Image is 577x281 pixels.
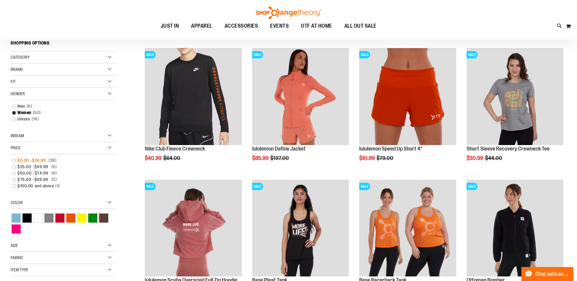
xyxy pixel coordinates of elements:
[17,176,33,183] span: $75.00
[11,267,28,272] span: Item Type
[50,176,58,183] span: 3
[32,157,47,164] span: $24.99
[252,48,349,146] a: Product image for lululemon Define JacketSALE
[11,55,30,60] span: Category
[11,133,24,138] span: Inseam
[145,48,242,146] a: Product image for Nike Club Fleece CrewneckSALE
[11,38,115,51] strong: Shopping Options
[33,213,43,224] a: White
[17,170,33,176] span: $50.00
[9,103,109,109] a: Men6
[98,213,109,224] a: Brown
[142,45,245,176] div: product
[377,155,394,161] span: $79.00
[65,213,76,224] a: Orange
[467,146,550,152] a: Short Sleeve Recovery Crewneck Tee
[145,180,242,276] img: Product image for lululemon Scuba Oversized Full Zip Hoodie
[252,183,263,190] span: SALE
[161,19,179,33] span: JUST IN
[467,48,563,145] img: Short Sleeve Recovery Crewneck Tee primary image
[9,109,109,116] a: Women50
[301,19,332,33] span: OTF AT HOME
[30,116,40,122] span: 14
[17,157,30,164] span: $0.00
[50,164,58,170] span: 9
[344,19,377,33] span: ALL OUT SALE
[464,45,566,176] div: product
[163,155,181,161] span: $64.00
[255,6,322,19] img: Shop Orangetheory
[252,48,349,145] img: Product image for lululemon Define Jacket
[9,170,109,176] a: $50.00-$74.99 9
[191,19,212,33] span: APPAREL
[145,155,162,161] span: $40.99
[252,155,269,161] span: $85.99
[76,213,87,224] a: Yellow
[9,183,109,189] a: $100.00and above1
[467,183,478,190] span: SALE
[270,155,290,161] span: $137.00
[535,271,570,277] span: Chat with an Expert
[11,224,22,234] a: Pink
[11,67,23,72] span: Brand
[87,213,98,224] a: Green
[249,45,352,176] div: product
[11,213,22,224] a: Blue
[359,180,456,277] a: Product image for Base Racerback TankSALE
[356,45,459,176] div: product
[54,183,61,189] span: 1
[359,51,370,58] span: SALE
[9,164,109,170] a: $25.00-$49.99 9
[145,48,242,145] img: Product image for Nike Club Fleece Crewneck
[17,183,35,189] span: $100.00
[50,170,58,176] span: 9
[31,109,42,116] span: 50
[54,213,65,224] a: Red
[34,164,50,170] span: $49.99
[47,157,58,164] span: 28
[11,91,25,96] span: Gender
[35,170,50,176] span: $74.99
[467,51,478,58] span: SALE
[11,79,16,84] span: Fit
[359,180,456,276] img: Product image for Base Racerback Tank
[467,155,484,161] span: $30.99
[145,146,205,152] a: Nike Club Fleece Crewneck
[145,51,156,58] span: SALE
[359,48,456,145] img: Product image for lululemon Speed Up Short 4"
[11,145,21,150] span: Price
[359,146,422,152] a: lululemon Speed Up Short 4"
[11,200,23,205] span: Color
[22,213,33,224] a: Black
[467,48,563,146] a: Short Sleeve Recovery Crewneck Tee primary imageSALE
[467,180,563,276] img: Product image for Ottoman Bomber
[252,180,349,276] img: Product image for Base Pleat Tank
[9,176,109,183] a: $75.00-$99.99 3
[17,164,33,170] span: $25.00
[145,183,156,190] span: SALE
[9,116,109,122] a: Unisex14
[359,155,376,161] span: $61.99
[359,48,456,146] a: Product image for lululemon Speed Up Short 4"SALE
[252,146,306,152] a: lululemon Define Jacket
[11,255,23,260] span: Fabric
[252,180,349,277] a: Product image for Base Pleat TankSALE
[224,19,258,33] span: ACCESSORIES
[252,51,263,58] span: SALE
[521,267,574,281] button: Chat with an Expert
[467,180,563,277] a: Product image for Ottoman BomberSALE
[9,157,109,164] a: $0.00-$24.99 28
[270,19,289,33] span: EVENTS
[359,183,370,190] span: SALE
[43,213,54,224] a: Grey
[485,155,503,161] span: $44.00
[25,103,34,109] span: 6
[34,176,50,183] span: $99.99
[11,243,18,248] span: Size
[145,180,242,277] a: Product image for lululemon Scuba Oversized Full Zip HoodieSALE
